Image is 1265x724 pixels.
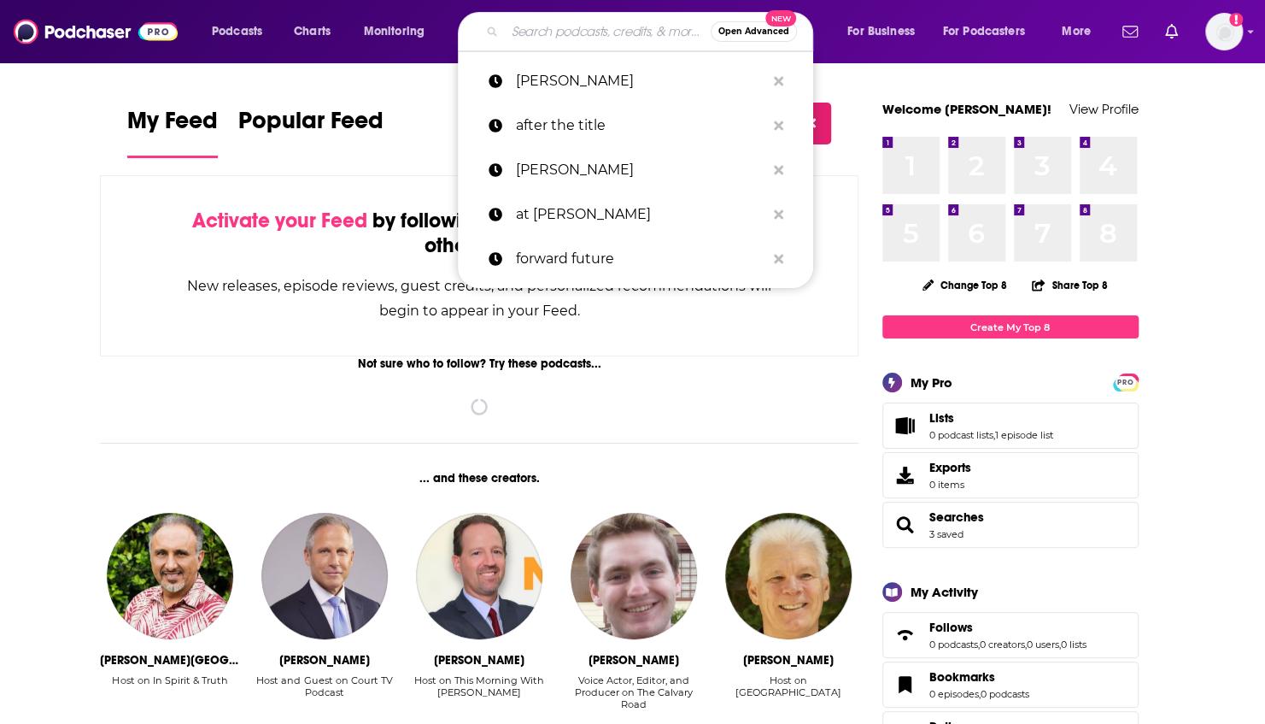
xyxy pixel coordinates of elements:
div: Sam Allen [743,653,834,668]
span: 0 items [929,479,971,491]
div: Host on [GEOGRAPHIC_DATA] [717,674,858,698]
span: Follows [929,620,973,635]
span: Exports [929,460,971,475]
a: Charts [283,18,341,45]
a: 3 saved [929,528,963,540]
a: Welcome [PERSON_NAME]! [882,101,1051,117]
button: open menu [200,18,284,45]
div: Vinnie Politan [279,653,370,668]
button: Open AdvancedNew [711,21,797,42]
span: Bookmarks [882,662,1139,708]
div: New releases, episode reviews, guest credits, and personalized recommendations will begin to appe... [186,274,773,323]
a: Lists [929,410,1053,426]
span: Podcasts [212,20,262,44]
button: Change Top 8 [912,274,1018,296]
a: 0 podcasts [929,639,978,650]
div: Voice Actor, Editor, and Producer on The Calvary Road [563,674,704,711]
img: Vinnie Politan [261,513,388,639]
a: Show notifications dropdown [1158,17,1185,46]
a: My Feed [127,106,218,158]
span: Follows [882,612,1139,658]
p: forward future [516,237,765,281]
span: , [979,688,981,700]
div: My Activity [911,584,978,600]
span: New [765,10,796,26]
img: Gordon Deal [416,513,542,639]
div: ... and these creators. [100,471,859,486]
div: Host and Guest on Court TV Podcast [254,674,395,711]
a: 0 podcasts [981,688,1029,700]
div: Search podcasts, credits, & more... [474,12,829,51]
input: Search podcasts, credits, & more... [505,18,711,45]
div: Host and Guest on Court TV Podcast [254,674,395,698]
a: 0 creators [980,639,1025,650]
div: Gordon Deal [434,653,524,668]
span: My Feed [127,106,218,145]
div: Not sure who to follow? Try these podcasts... [100,356,859,371]
span: Monitoring [364,20,425,44]
a: [PERSON_NAME] [458,59,813,103]
p: matt berman [516,148,765,192]
img: User Profile [1205,13,1243,50]
svg: Add a profile image [1229,13,1243,26]
a: Exports [882,452,1139,498]
span: , [993,429,995,441]
a: Popular Feed [238,106,384,158]
span: For Podcasters [943,20,1025,44]
span: More [1062,20,1091,44]
a: forward future [458,237,813,281]
span: Lists [929,410,954,426]
span: Searches [882,502,1139,548]
img: J.D. Farag [107,513,233,639]
a: after the title [458,103,813,148]
button: open menu [835,18,936,45]
span: Open Advanced [718,27,789,36]
a: 1 episode list [995,429,1053,441]
button: Share Top 8 [1031,268,1108,302]
a: Searches [929,509,984,525]
a: 0 episodes [929,688,979,700]
span: Activate your Feed [192,208,367,233]
button: Show profile menu [1205,13,1243,50]
button: open menu [352,18,447,45]
a: Follows [888,623,922,647]
div: Host on In Spirit & Truth [112,674,227,711]
span: Exports [888,463,922,487]
a: View Profile [1069,101,1139,117]
span: Lists [882,403,1139,449]
button: open menu [1050,18,1112,45]
img: Sam Allen [725,513,852,639]
a: Searches [888,513,922,537]
span: Charts [294,20,331,44]
p: at barron [516,192,765,237]
div: J.D. Farag [100,653,241,668]
span: Popular Feed [238,106,384,145]
a: Follows [929,620,1086,635]
a: at [PERSON_NAME] [458,192,813,237]
a: Create My Top 8 [882,315,1139,338]
a: Bookmarks [888,673,922,697]
span: PRO [1116,376,1136,389]
a: 0 lists [1061,639,1086,650]
a: Show notifications dropdown [1116,17,1145,46]
a: [PERSON_NAME] [458,148,813,192]
button: open menu [932,18,1050,45]
a: 0 podcast lists [929,429,993,441]
span: Bookmarks [929,669,995,685]
div: Host on In Spirit & Truth [112,674,227,686]
div: Voice Actor, Editor, and Producer on The Calvary Road [563,674,704,710]
p: Lauren Bailey [516,59,765,103]
div: Host on This Morning With Gordon Deal [408,674,549,711]
img: Daniel Cuneo [571,513,697,639]
span: , [978,639,980,650]
div: Host on The Calvary Road [717,674,858,711]
div: Host on This Morning With [PERSON_NAME] [408,674,549,698]
a: 0 users [1027,639,1059,650]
